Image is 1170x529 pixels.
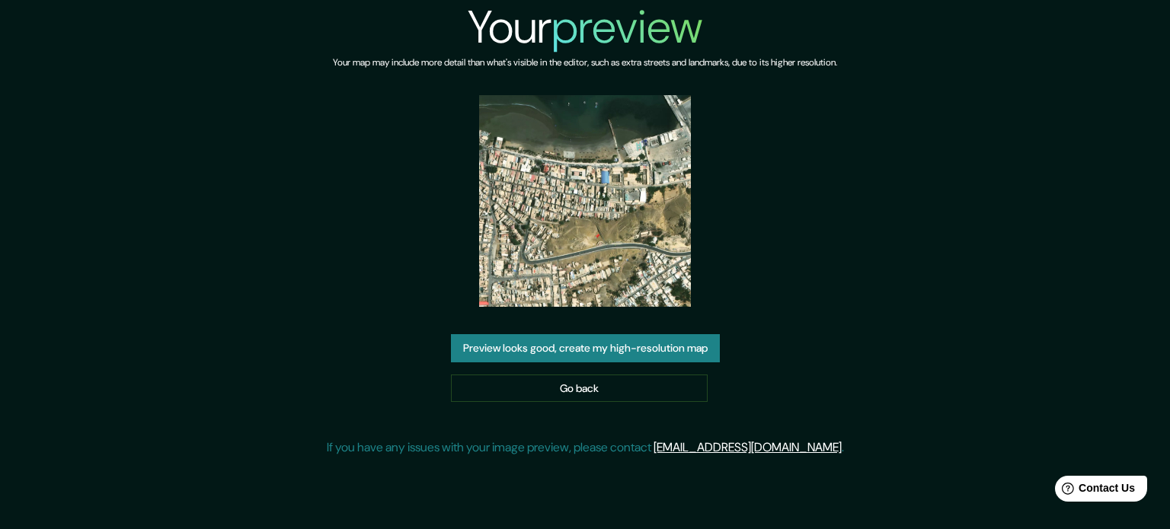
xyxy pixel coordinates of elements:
iframe: Help widget launcher [1034,470,1153,512]
button: Preview looks good, create my high-resolution map [451,334,720,362]
a: [EMAIL_ADDRESS][DOMAIN_NAME] [654,439,842,455]
h6: Your map may include more detail than what's visible in the editor, such as extra streets and lan... [333,55,837,71]
img: created-map-preview [479,95,691,307]
a: Go back [451,374,708,403]
p: If you have any issues with your image preview, please contact . [327,438,844,457]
